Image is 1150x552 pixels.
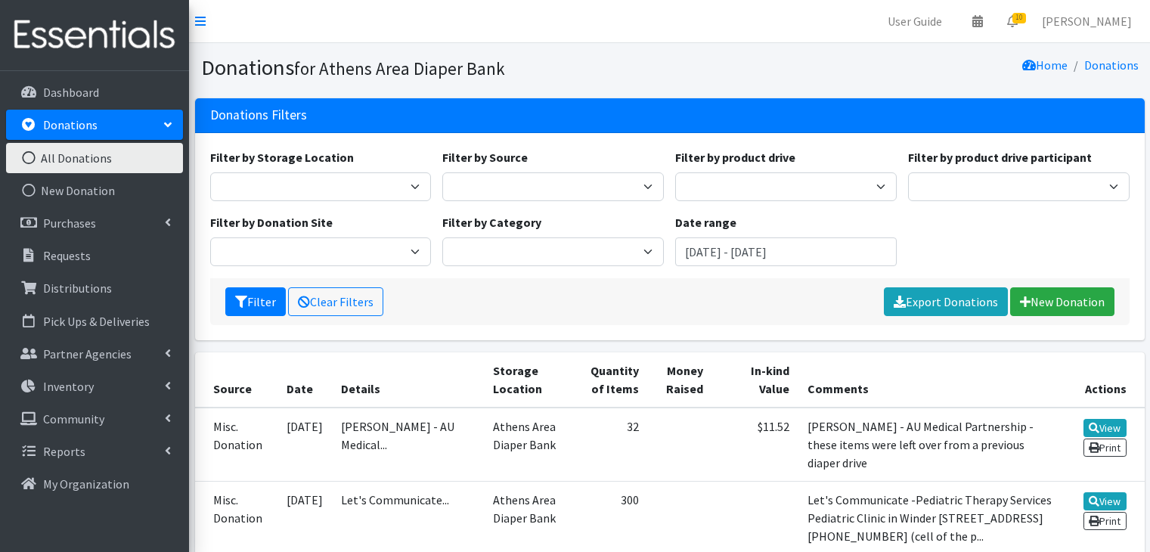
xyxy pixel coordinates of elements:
[43,314,150,329] p: Pick Ups & Deliveries
[6,273,183,303] a: Distributions
[277,408,332,482] td: [DATE]
[442,213,541,231] label: Filter by Category
[6,371,183,402] a: Inventory
[1010,287,1114,316] a: New Donation
[6,175,183,206] a: New Donation
[798,352,1065,408] th: Comments
[1083,419,1127,437] a: View
[294,57,505,79] small: for Athens Area Diaper Bank
[43,117,98,132] p: Donations
[569,352,647,408] th: Quantity of Items
[569,408,647,482] td: 32
[1022,57,1068,73] a: Home
[1083,439,1127,457] a: Print
[277,352,332,408] th: Date
[712,352,798,408] th: In-kind Value
[442,148,528,166] label: Filter by Source
[675,237,897,266] input: January 1, 2011 - December 31, 2011
[6,77,183,107] a: Dashboard
[43,281,112,296] p: Distributions
[1083,492,1127,510] a: View
[6,240,183,271] a: Requests
[6,110,183,140] a: Donations
[6,208,183,238] a: Purchases
[43,411,104,426] p: Community
[225,287,286,316] button: Filter
[484,408,569,482] td: Athens Area Diaper Bank
[195,408,277,482] td: Misc. Donation
[195,352,277,408] th: Source
[332,408,484,482] td: [PERSON_NAME] - AU Medical...
[6,306,183,336] a: Pick Ups & Deliveries
[675,148,795,166] label: Filter by product drive
[6,10,183,60] img: HumanEssentials
[6,339,183,369] a: Partner Agencies
[43,216,96,231] p: Purchases
[6,436,183,467] a: Reports
[6,404,183,434] a: Community
[884,287,1008,316] a: Export Donations
[201,54,665,81] h1: Donations
[648,352,712,408] th: Money Raised
[1065,352,1145,408] th: Actions
[210,148,354,166] label: Filter by Storage Location
[675,213,736,231] label: Date range
[1012,13,1026,23] span: 10
[43,248,91,263] p: Requests
[908,148,1092,166] label: Filter by product drive participant
[43,379,94,394] p: Inventory
[288,287,383,316] a: Clear Filters
[484,352,569,408] th: Storage Location
[43,346,132,361] p: Partner Agencies
[6,469,183,499] a: My Organization
[712,408,798,482] td: $11.52
[332,352,484,408] th: Details
[798,408,1065,482] td: [PERSON_NAME] - AU Medical Partnership - these items were left over from a previous diaper drive
[43,444,85,459] p: Reports
[1084,57,1139,73] a: Donations
[6,143,183,173] a: All Donations
[43,85,99,100] p: Dashboard
[210,107,307,123] h3: Donations Filters
[995,6,1030,36] a: 10
[1083,512,1127,530] a: Print
[210,213,333,231] label: Filter by Donation Site
[876,6,954,36] a: User Guide
[1030,6,1144,36] a: [PERSON_NAME]
[43,476,129,492] p: My Organization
